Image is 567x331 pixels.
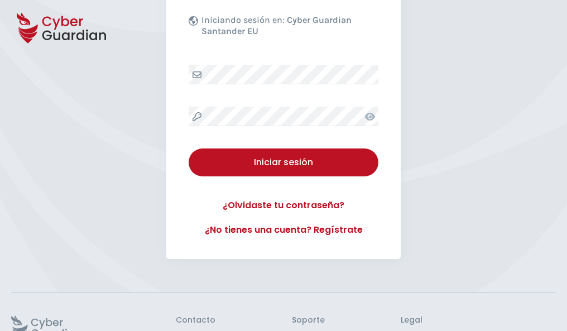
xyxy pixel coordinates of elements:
a: ¿No tienes una cuenta? Regístrate [189,223,378,237]
div: Iniciar sesión [197,156,370,169]
h3: Soporte [292,315,325,325]
a: ¿Olvidaste tu contraseña? [189,199,378,212]
h3: Legal [401,315,556,325]
h3: Contacto [176,315,215,325]
button: Iniciar sesión [189,148,378,176]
